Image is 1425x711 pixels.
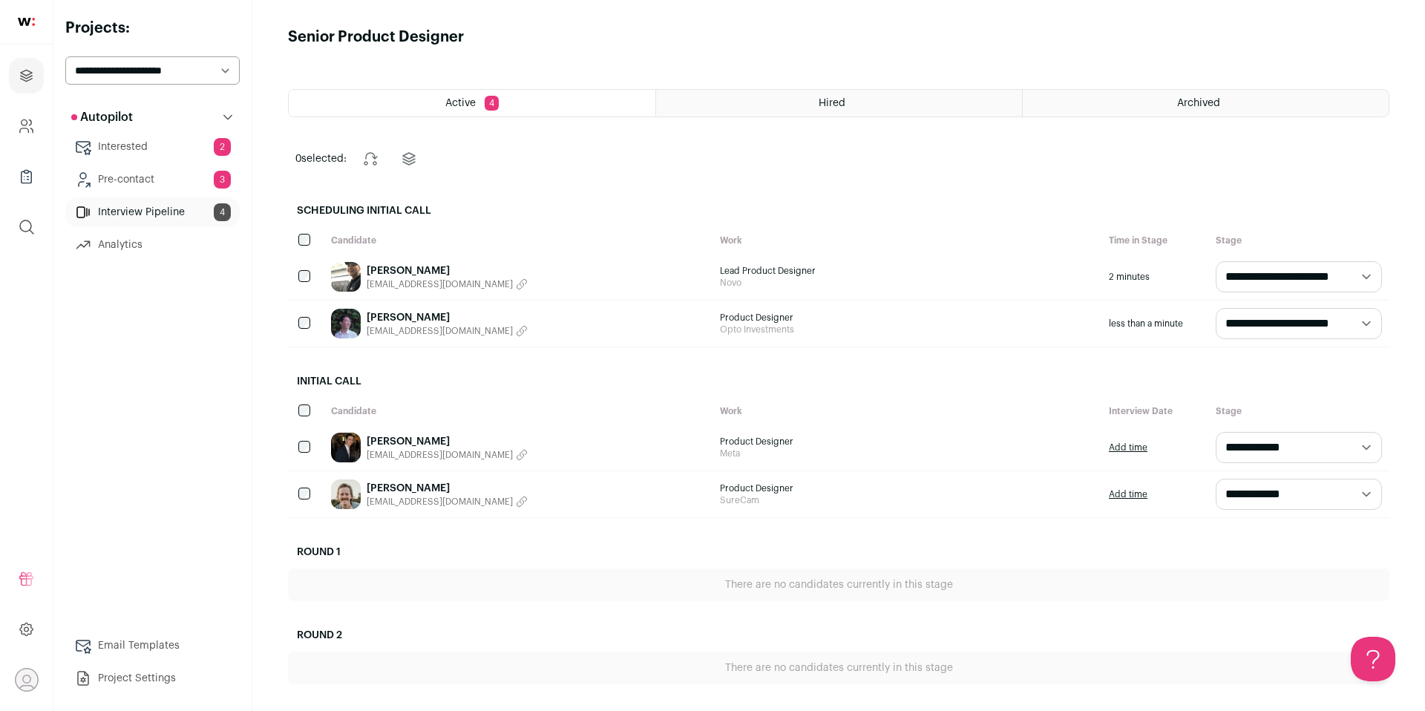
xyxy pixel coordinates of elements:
[712,227,1101,254] div: Work
[367,310,528,325] a: [PERSON_NAME]
[71,108,133,126] p: Autopilot
[214,138,231,156] span: 2
[367,449,528,461] button: [EMAIL_ADDRESS][DOMAIN_NAME]
[1177,98,1220,108] span: Archived
[1023,90,1389,117] a: Archived
[288,194,1389,227] h2: Scheduling Initial Call
[367,278,513,290] span: [EMAIL_ADDRESS][DOMAIN_NAME]
[324,227,712,254] div: Candidate
[288,536,1389,569] h2: Round 1
[367,481,528,496] a: [PERSON_NAME]
[331,479,361,509] img: ca528c7edbc6206881f3ec6592a7d8572b700a9857d04f72cd911068b921156b.jpg
[65,18,240,39] h2: Projects:
[288,569,1389,601] div: There are no candidates currently in this stage
[1101,227,1208,254] div: Time in Stage
[367,263,528,278] a: [PERSON_NAME]
[214,203,231,221] span: 4
[367,278,528,290] button: [EMAIL_ADDRESS][DOMAIN_NAME]
[720,265,1094,277] span: Lead Product Designer
[353,141,388,177] button: Change stage
[1109,488,1147,500] a: Add time
[367,325,528,337] button: [EMAIL_ADDRESS][DOMAIN_NAME]
[367,325,513,337] span: [EMAIL_ADDRESS][DOMAIN_NAME]
[712,398,1101,425] div: Work
[331,309,361,338] img: 7558af307f45821771a2efc083dab2f9efca6b3a9aca03571cdcf8faf47b292f.jpg
[65,230,240,260] a: Analytics
[15,668,39,692] button: Open dropdown
[9,159,44,194] a: Company Lists
[214,171,231,189] span: 3
[288,27,464,47] h1: Senior Product Designer
[720,312,1094,324] span: Product Designer
[1101,301,1208,347] div: less than a minute
[819,98,845,108] span: Hired
[720,494,1094,506] span: SureCam
[1101,254,1208,300] div: 2 minutes
[656,90,1022,117] a: Hired
[1351,637,1395,681] iframe: Help Scout Beacon - Open
[288,652,1389,684] div: There are no candidates currently in this stage
[367,449,513,461] span: [EMAIL_ADDRESS][DOMAIN_NAME]
[367,496,528,508] button: [EMAIL_ADDRESS][DOMAIN_NAME]
[1208,227,1389,254] div: Stage
[1208,398,1389,425] div: Stage
[720,448,1094,459] span: Meta
[445,98,476,108] span: Active
[288,365,1389,398] h2: Initial Call
[65,197,240,227] a: Interview Pipeline4
[324,398,712,425] div: Candidate
[65,165,240,194] a: Pre-contact3
[720,324,1094,335] span: Opto Investments
[720,436,1094,448] span: Product Designer
[1101,398,1208,425] div: Interview Date
[65,664,240,693] a: Project Settings
[331,433,361,462] img: a9348fe73c2475d7e6a3bfe6a0891373a6556e8621db1243a68f2115923de13c
[331,262,361,292] img: 71e4107ba415986767260f04a0c50004645a8c7f015de589d0c5bdd6db897fce
[485,96,499,111] span: 4
[288,619,1389,652] h2: Round 2
[720,482,1094,494] span: Product Designer
[367,434,528,449] a: [PERSON_NAME]
[720,277,1094,289] span: Novo
[1109,442,1147,453] a: Add time
[367,496,513,508] span: [EMAIL_ADDRESS][DOMAIN_NAME]
[9,58,44,94] a: Projects
[9,108,44,144] a: Company and ATS Settings
[65,102,240,132] button: Autopilot
[65,631,240,661] a: Email Templates
[295,151,347,166] span: selected:
[295,154,301,164] span: 0
[65,132,240,162] a: Interested2
[18,18,35,26] img: wellfound-shorthand-0d5821cbd27db2630d0214b213865d53afaa358527fdda9d0ea32b1df1b89c2c.svg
